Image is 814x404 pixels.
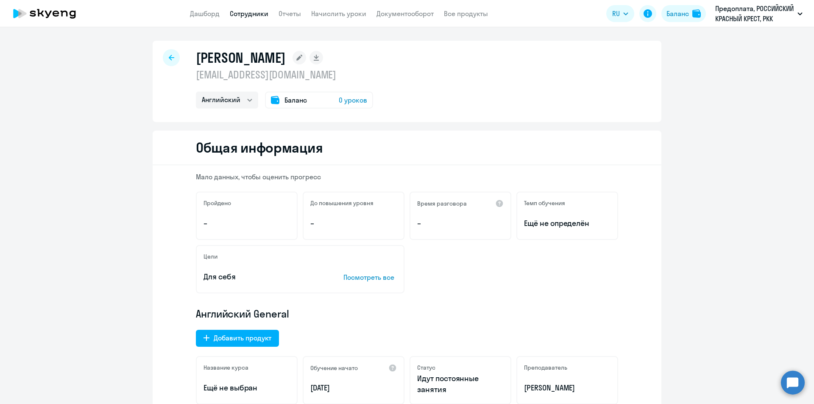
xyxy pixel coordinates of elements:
[661,5,706,22] button: Балансbalance
[606,5,634,22] button: RU
[524,199,565,207] h5: Темп обучения
[524,382,610,393] p: [PERSON_NAME]
[715,3,794,24] p: Предоплата, РОССИЙСКИЙ КРАСНЫЙ КРЕСТ, РКК
[196,330,279,347] button: Добавить продукт
[666,8,689,19] div: Баланс
[310,364,358,372] h5: Обучение начато
[692,9,701,18] img: balance
[343,272,397,282] p: Посмотреть все
[190,9,220,18] a: Дашборд
[310,382,397,393] p: [DATE]
[417,364,435,371] h5: Статус
[203,364,248,371] h5: Название курса
[524,218,610,229] span: Ещё не определён
[417,373,504,395] p: Идут постоянные занятия
[524,364,567,371] h5: Преподаватель
[203,218,290,229] p: –
[339,95,367,105] span: 0 уроков
[196,68,373,81] p: [EMAIL_ADDRESS][DOMAIN_NAME]
[196,172,618,181] p: Мало данных, чтобы оценить прогресс
[214,333,271,343] div: Добавить продукт
[417,200,467,207] h5: Время разговора
[203,253,217,260] h5: Цели
[196,49,286,66] h1: [PERSON_NAME]
[711,3,807,24] button: Предоплата, РОССИЙСКИЙ КРАСНЫЙ КРЕСТ, РКК
[279,9,301,18] a: Отчеты
[311,9,366,18] a: Начислить уроки
[203,271,317,282] p: Для себя
[376,9,434,18] a: Документооборот
[310,199,374,207] h5: До повышения уровня
[417,218,504,229] p: –
[284,95,307,105] span: Баланс
[310,218,397,229] p: –
[196,307,289,320] span: Английский General
[196,139,323,156] h2: Общая информация
[203,199,231,207] h5: Пройдено
[203,382,290,393] p: Ещё не выбран
[230,9,268,18] a: Сотрудники
[612,8,620,19] span: RU
[444,9,488,18] a: Все продукты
